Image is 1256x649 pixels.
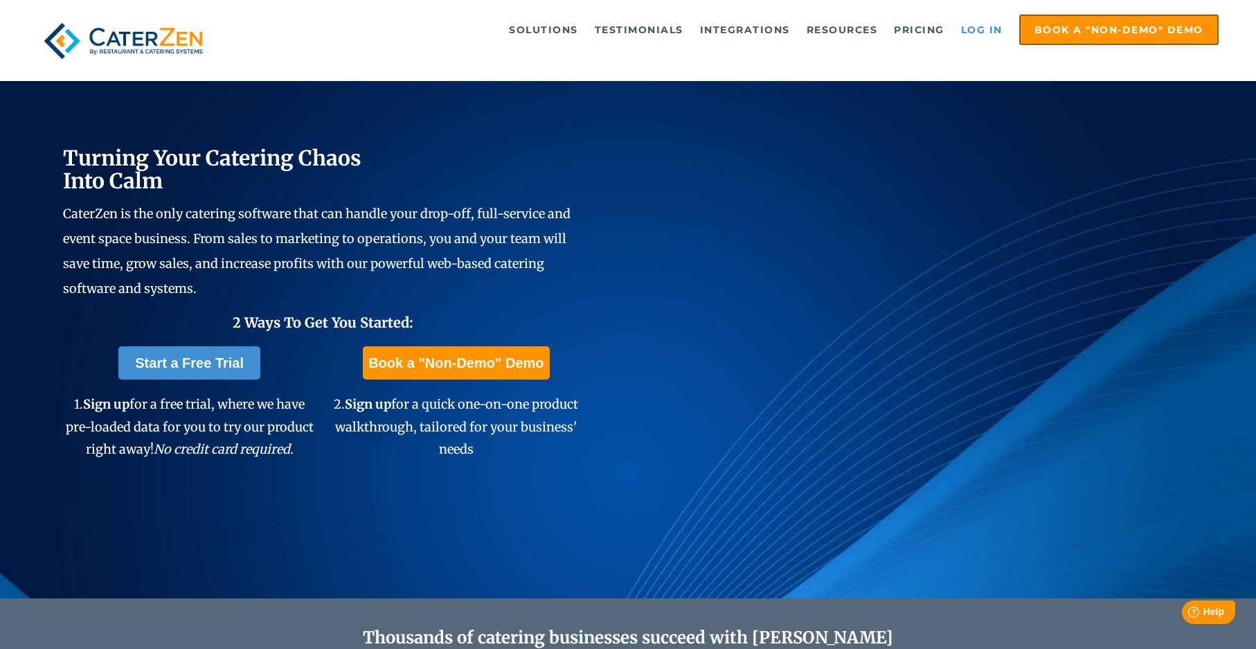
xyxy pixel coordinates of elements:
[240,15,1219,45] div: Navigation Menu
[154,441,294,457] em: No credit card required.
[63,206,571,296] span: CaterZen is the only catering software that can handle your drop-off, full-service and event spac...
[502,16,585,44] a: Solutions
[37,15,209,67] img: caterzen
[334,396,578,457] span: 2. for a quick one-on-one product walkthrough, tailored for your business' needs
[63,145,361,194] span: Turning Your Catering Chaos Into Calm
[887,16,951,44] a: Pricing
[693,16,797,44] a: Integrations
[954,16,1010,44] a: Log in
[66,396,314,457] span: 1. for a free trial, where we have pre-loaded data for you to try our product right away!
[588,16,690,44] a: Testimonials
[800,16,885,44] a: Resources
[363,346,549,380] a: Book a "Non-Demo" Demo
[83,396,129,412] span: Sign up
[125,628,1130,648] h2: Thousands of catering businesses succeed with [PERSON_NAME]
[118,346,260,380] a: Start a Free Trial
[1019,15,1219,45] a: Book a "Non-Demo" Demo
[233,314,413,331] span: 2 Ways To Get You Started:
[1133,595,1241,634] iframe: Help widget launcher
[345,396,391,412] span: Sign up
